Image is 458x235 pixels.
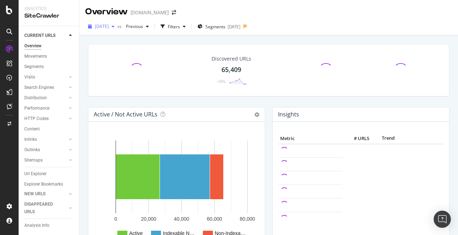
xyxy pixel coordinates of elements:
[24,53,47,60] div: Movements
[434,211,451,228] div: Open Intercom Messenger
[24,136,67,143] a: Inlinks
[24,6,73,12] div: Analytics
[195,21,243,32] button: Segments[DATE]
[24,125,40,133] div: Content
[211,55,251,62] div: Discovered URLs
[24,190,67,198] a: NEW URLS
[172,10,176,15] div: arrow-right-arrow-left
[24,32,55,39] div: CURRENT URLS
[24,125,74,133] a: Content
[114,216,117,222] text: 0
[217,78,225,85] div: +0%
[24,32,67,39] a: CURRENT URLS
[207,216,222,222] text: 60,000
[174,216,189,222] text: 40,000
[24,201,60,216] div: DISAPPEARED URLS
[24,94,67,102] a: Distribution
[24,115,67,123] a: HTTP Codes
[24,136,37,143] div: Inlinks
[24,222,49,229] div: Analysis Info
[24,73,35,81] div: Visits
[94,110,157,119] h4: Active / Not Active URLs
[85,6,128,18] div: Overview
[24,222,74,229] a: Analysis Info
[24,84,54,91] div: Search Engines
[24,73,67,81] a: Visits
[24,63,44,71] div: Segments
[24,84,67,91] a: Search Engines
[24,146,40,154] div: Outlinks
[24,53,74,60] a: Movements
[228,24,240,30] div: [DATE]
[131,9,169,16] div: [DOMAIN_NAME]
[24,146,67,154] a: Outlinks
[342,133,371,144] th: # URLS
[240,216,255,222] text: 80,000
[158,21,189,32] button: Filters
[85,21,117,32] button: [DATE]
[221,65,241,75] div: 65,409
[24,181,63,188] div: Explorer Bookmarks
[24,105,67,112] a: Performance
[24,105,49,112] div: Performance
[117,23,123,29] span: vs
[205,24,225,30] span: Segments
[254,112,259,117] i: Options
[24,63,74,71] a: Segments
[24,170,47,178] div: Url Explorer
[24,190,45,198] div: NEW URLS
[24,157,67,164] a: Sitemaps
[24,94,47,102] div: Distribution
[24,181,74,188] a: Explorer Bookmarks
[168,24,180,30] div: Filters
[278,133,342,144] th: Metric
[24,42,74,50] a: Overview
[24,157,43,164] div: Sitemaps
[123,23,143,29] span: Previous
[371,133,406,144] th: Trend
[24,115,49,123] div: HTTP Codes
[95,23,109,29] span: 2025 Aug. 30th
[278,110,299,119] h4: Insights
[24,42,42,50] div: Overview
[24,201,67,216] a: DISAPPEARED URLS
[24,12,73,20] div: SiteCrawler
[141,216,156,222] text: 20,000
[24,170,74,178] a: Url Explorer
[123,21,152,32] button: Previous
